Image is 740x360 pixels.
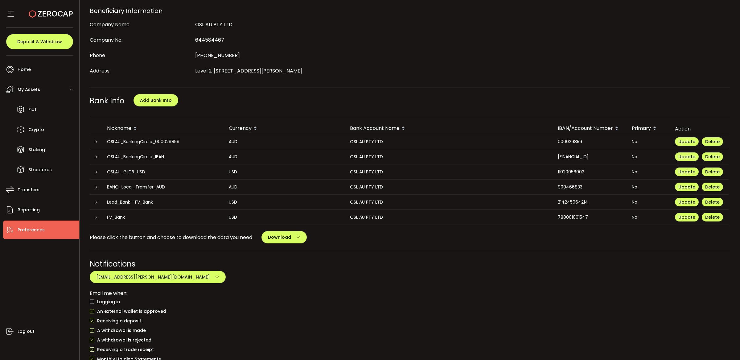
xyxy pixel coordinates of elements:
div: BANO_Local_Transfer_AUD [102,184,224,191]
span: Delete [705,139,720,145]
div: No [627,153,670,160]
div: OSL AU PTY LTD [345,153,553,160]
div: 214245064214 [553,199,627,206]
div: USD [224,214,345,221]
div: Nickname [102,123,224,134]
button: Update [675,183,699,191]
span: Update [678,154,695,160]
span: A withdrawal is made [94,328,146,333]
span: Update [678,214,695,220]
span: Transfers [18,185,39,194]
div: Company No. [90,34,192,46]
button: Update [675,137,699,146]
div: No [627,214,670,221]
span: Delete [705,184,720,190]
div: 000029859 [553,138,627,145]
iframe: Chat Widget [667,293,740,360]
div: FV_Bank [102,214,224,221]
span: Level 2, [STREET_ADDRESS][PERSON_NAME] [195,67,302,74]
div: OSLAU_BankingCircle_IBAN [102,153,224,160]
span: OSL AU PTY LTD [195,21,232,28]
div: 909466833 [553,184,627,191]
div: No [627,199,670,206]
div: Primary [627,123,670,134]
span: Crypto [28,125,44,134]
div: OSL AU PTY LTD [345,168,553,176]
span: Update [678,184,695,190]
span: Delete [705,214,720,220]
span: Receiving a trade receipt [94,347,154,353]
button: Delete [702,137,723,146]
button: Delete [702,213,723,221]
button: Delete [702,152,723,161]
span: Delete [705,199,720,205]
button: Deposit & Withdraw [6,34,73,49]
span: Staking [28,145,45,154]
span: [EMAIL_ADDRESS][PERSON_NAME][DOMAIN_NAME] [96,274,210,280]
div: OSLAU_GLDB_USD [102,168,224,176]
div: No [627,184,670,191]
span: Delete [705,154,720,160]
span: 644584467 [195,36,224,43]
div: OSL AU PTY LTD [345,184,553,191]
span: Update [678,169,695,175]
button: Download [261,231,307,243]
div: Lead_Bank--FV_Bank [102,199,224,206]
div: AUD [224,184,345,191]
div: [FINANCIAL_ID] [553,153,627,160]
span: Log out [18,327,35,336]
button: Update [675,213,699,221]
div: USD [224,199,345,206]
span: Download [268,234,291,240]
div: OSL AU PTY LTD [345,138,553,145]
div: No [627,138,670,145]
div: Phone [90,49,192,62]
span: An external wallet is approved [94,308,166,314]
button: Update [675,198,699,206]
span: Home [18,65,31,74]
div: 780001001547 [553,214,627,221]
div: Email me when: [90,289,730,297]
div: OSL AU PTY LTD [345,199,553,206]
button: Delete [702,183,723,191]
div: Company Name [90,19,192,31]
span: Receiving a deposit [94,318,141,324]
span: A withdrawal is rejected [94,337,151,343]
div: 11020056002 [553,168,627,176]
button: Update [675,152,699,161]
span: Please click the button and choose to download the data you need [90,234,252,241]
div: Action [670,125,729,132]
div: No [627,168,670,176]
span: Bank Info [90,96,124,106]
div: Bank Account Name [345,123,553,134]
button: [EMAIL_ADDRESS][PERSON_NAME][DOMAIN_NAME] [90,271,226,283]
div: Currency [224,123,345,134]
div: IBAN/Account Number [553,123,627,134]
div: Address [90,65,192,77]
div: OSL AU PTY LTD [345,214,553,221]
span: Fiat [28,105,36,114]
button: Delete [702,168,723,176]
span: Logging in [94,299,120,305]
div: Beneficiary Information [90,5,730,17]
span: Preferences [18,226,45,234]
span: My Assets [18,85,40,94]
span: Delete [705,169,720,175]
button: Delete [702,198,723,206]
div: OSLAU_BankingCircle_000029859 [102,138,224,145]
span: [PHONE_NUMBER] [195,52,240,59]
div: AUD [224,153,345,160]
div: AUD [224,138,345,145]
span: Add Bank Info [140,97,172,103]
div: Notifications [90,259,730,269]
span: Deposit & Withdraw [17,39,62,44]
button: Add Bank Info [134,94,178,106]
span: Reporting [18,205,40,214]
button: Update [675,168,699,176]
span: Update [678,139,695,145]
div: USD [224,168,345,176]
span: Structures [28,165,52,174]
span: Update [678,199,695,205]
